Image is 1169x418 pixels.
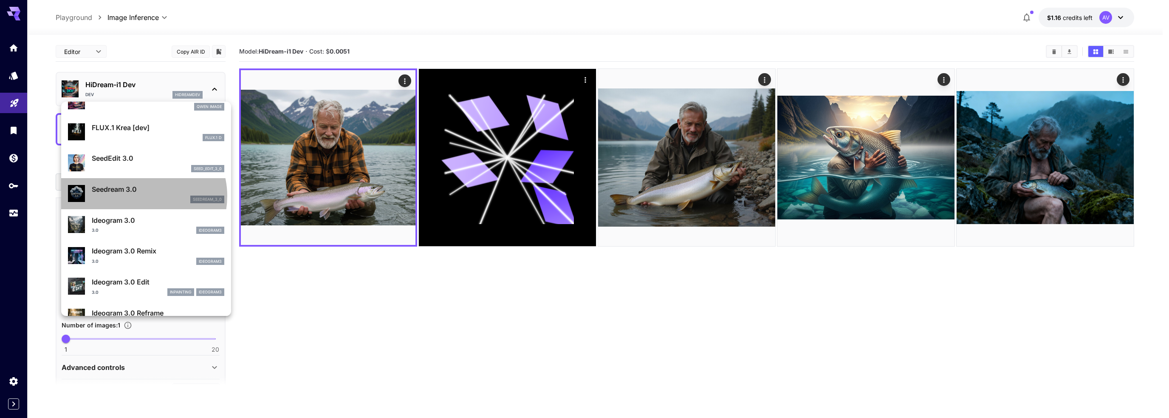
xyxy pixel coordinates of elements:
div: Ideogram 3.0 Edit3.0inpaintingideogram3 [68,273,224,299]
p: 3.0 [92,289,99,296]
p: 3.0 [92,258,99,264]
p: Ideogram 3.0 Edit [92,277,224,287]
div: Seedream 3.0seedream_3_0 [68,181,224,207]
div: Ideogram 3.0 Remix3.0ideogram3 [68,242,224,268]
p: inpainting [170,289,192,295]
p: Qwen Image [197,104,222,110]
p: seedream_3_0 [193,196,222,202]
p: ideogram3 [199,259,222,264]
p: SeedEdit 3.0 [92,153,224,163]
div: Ideogram 3.03.0ideogram3 [68,212,224,238]
p: FLUX.1 D [205,135,222,141]
div: Ideogram 3.0 Reframe [68,304,224,330]
div: FLUX.1 Krea [dev]FLUX.1 D [68,119,224,145]
p: Ideogram 3.0 [92,215,224,225]
p: ideogram3 [199,289,222,295]
p: Ideogram 3.0 Reframe [92,308,224,318]
p: Ideogram 3.0 Remix [92,246,224,256]
p: ideogram3 [199,227,222,233]
p: 3.0 [92,227,99,233]
div: SeedEdit 3.0seed_edit_3_0 [68,150,224,176]
p: seed_edit_3_0 [194,166,222,172]
p: FLUX.1 Krea [dev] [92,122,224,133]
p: Seedream 3.0 [92,184,224,194]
